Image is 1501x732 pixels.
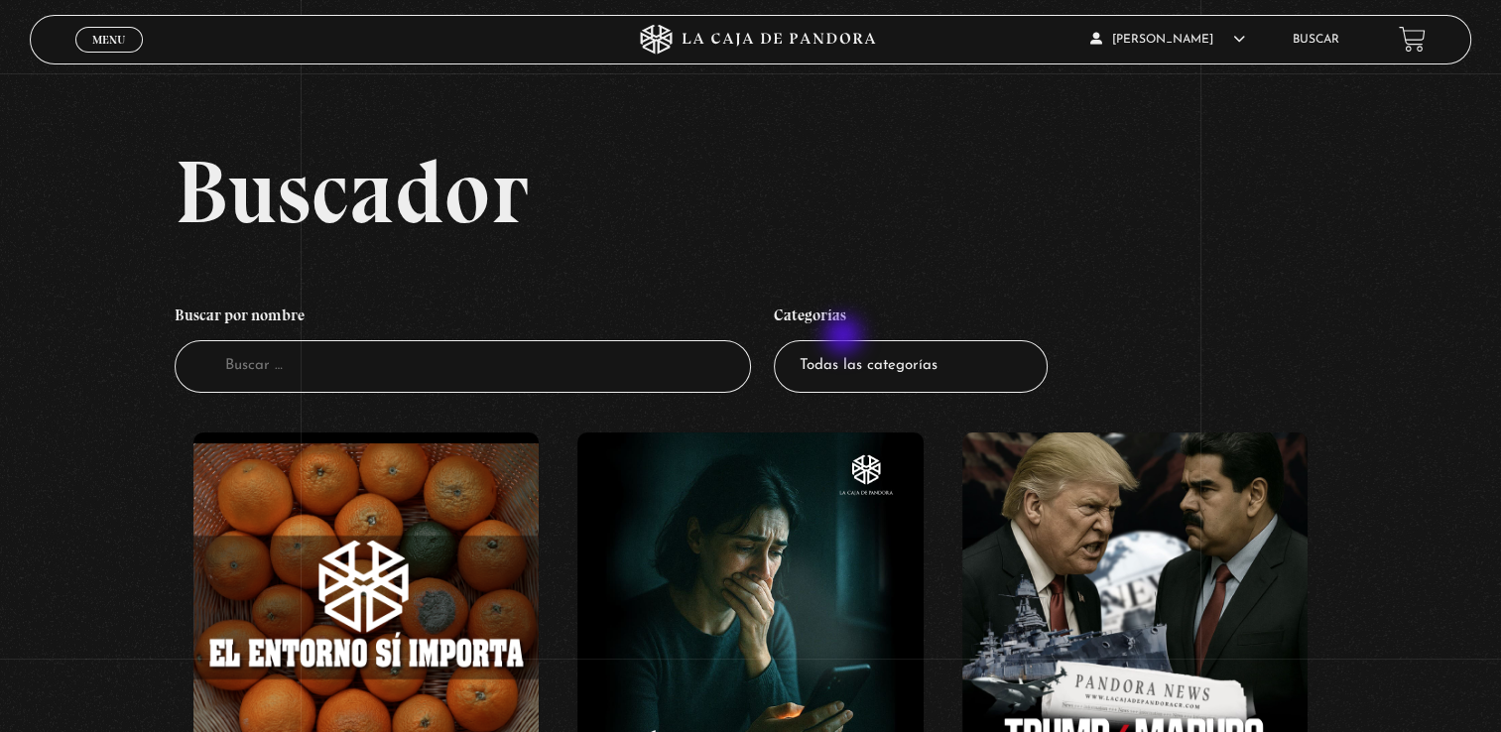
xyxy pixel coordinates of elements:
span: Menu [92,34,125,46]
h2: Buscador [175,147,1471,236]
span: [PERSON_NAME] [1090,34,1245,46]
a: View your shopping cart [1399,26,1426,53]
a: Buscar [1293,34,1339,46]
h4: Buscar por nombre [175,296,751,341]
span: Cerrar [85,51,132,64]
h4: Categorías [774,296,1048,341]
